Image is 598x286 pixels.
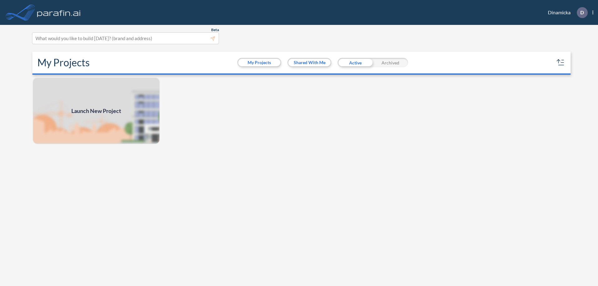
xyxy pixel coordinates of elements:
[539,7,593,18] div: Dinamicka
[580,10,584,15] p: D
[211,27,219,32] span: Beta
[71,107,121,115] span: Launch New Project
[36,6,82,19] img: logo
[32,77,160,144] a: Launch New Project
[32,77,160,144] img: add
[556,58,566,68] button: sort
[373,58,408,67] div: Archived
[238,59,280,66] button: My Projects
[37,57,90,68] h2: My Projects
[338,58,373,67] div: Active
[288,59,330,66] button: Shared With Me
